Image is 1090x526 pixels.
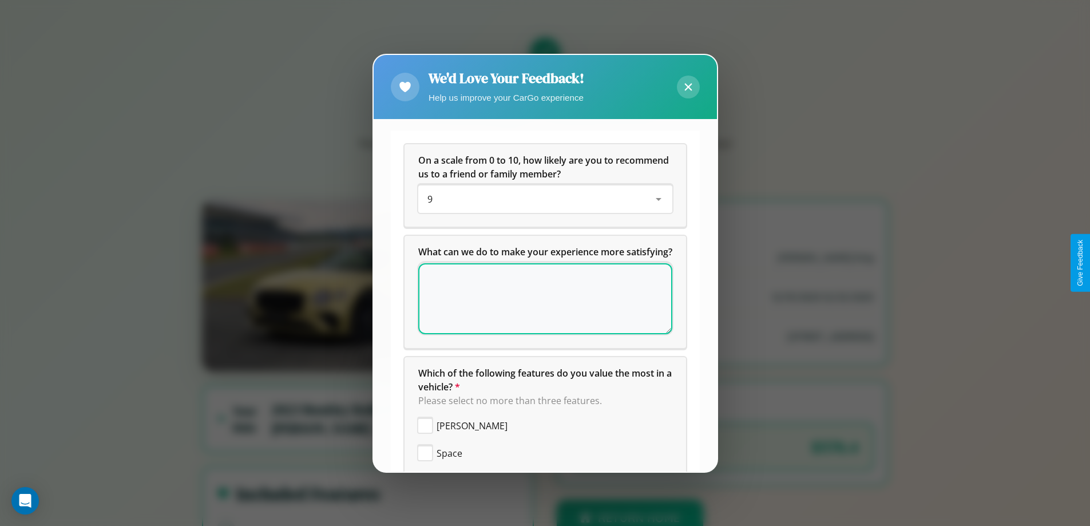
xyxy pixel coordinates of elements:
div: On a scale from 0 to 10, how likely are you to recommend us to a friend or family member? [418,185,672,213]
span: Space [437,446,462,460]
h5: On a scale from 0 to 10, how likely are you to recommend us to a friend or family member? [418,153,672,181]
div: On a scale from 0 to 10, how likely are you to recommend us to a friend or family member? [405,144,686,227]
span: What can we do to make your experience more satisfying? [418,246,672,258]
span: 9 [427,193,433,205]
span: [PERSON_NAME] [437,419,508,433]
span: Please select no more than three features. [418,394,602,407]
div: Give Feedback [1076,240,1084,286]
span: Which of the following features do you value the most in a vehicle? [418,367,674,393]
h2: We'd Love Your Feedback! [429,69,584,88]
div: Open Intercom Messenger [11,487,39,515]
p: Help us improve your CarGo experience [429,90,584,105]
span: On a scale from 0 to 10, how likely are you to recommend us to a friend or family member? [418,154,671,180]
